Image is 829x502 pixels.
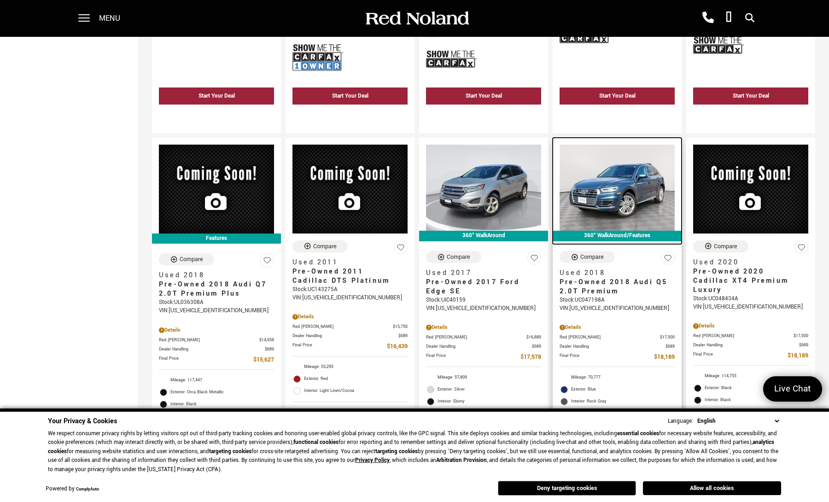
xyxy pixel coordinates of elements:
[580,253,604,261] div: Compare
[292,240,348,252] button: Compare Vehicle
[526,334,541,341] span: $16,889
[560,323,675,332] div: Pricing Details - Pre-Owned 2018 Audi Q5 2.0T Premium
[292,258,401,267] span: Used 2011
[253,355,274,365] span: $15,627
[426,251,481,263] button: Compare Vehicle
[159,346,265,353] span: Dealer Handling
[159,280,267,298] span: Pre-Owned 2018 Audi Q7 2.0T Premium Plus
[292,286,408,294] div: Stock : UC143275A
[292,333,398,339] span: Dealer Handling
[693,333,808,339] a: Red [PERSON_NAME] $17,500
[560,304,675,313] div: VIN: [US_VEHICLE_IDENTIFICATION_NUMBER]
[159,337,274,344] a: Red [PERSON_NAME] $14,938
[313,242,337,251] div: Compare
[560,334,660,341] span: Red [PERSON_NAME]
[292,294,408,302] div: VIN: [US_VEHICLE_IDENTIFICATION_NUMBER]
[292,361,408,373] li: Mileage: 53,295
[292,407,408,417] span: Key Features :
[292,342,387,351] span: Final Price
[654,352,675,362] span: $18,189
[426,323,541,332] div: Pricing Details - Pre-Owned 2017 Ford Edge SE AWD
[560,269,675,296] a: Used 2018Pre-Owned 2018 Audi Q5 2.0T Premium
[426,296,541,304] div: Stock : UIC40159
[46,486,99,492] div: Powered by
[393,323,408,330] span: $15,750
[553,231,682,241] div: 360° WalkAround/Features
[180,255,203,263] div: Compare
[265,346,274,353] span: $689
[693,370,808,382] li: Mileage: 114,755
[159,326,274,334] div: Pricing Details - Pre-Owned 2018 Audi Q7 2.0T Premium Plus
[693,29,744,62] img: Show Me the CARFAX Badge
[426,42,477,76] img: Show Me the CARFAX Badge
[438,397,541,406] span: Interior: Ebony
[693,107,808,124] div: undefined - Pre-Owned 2015 Jeep Wrangler Sport 4WD
[76,486,99,492] a: ComplyAuto
[438,385,541,394] span: Exterior: Silver
[292,107,408,124] div: undefined - Pre-Owned 2014 Cadillac XTS Vsport Premium With Navigation & AWD
[419,231,548,241] div: 360° WalkAround
[159,307,274,315] div: VIN: [US_VEHICLE_IDENTIFICATION_NUMBER]
[693,351,788,361] span: Final Price
[159,145,274,233] img: 2018 Audi Q7 2.0T Premium Plus
[560,352,654,362] span: Final Price
[426,334,541,341] a: Red [PERSON_NAME] $16,889
[304,374,408,384] span: Exterior: Red
[527,251,541,269] button: Save Vehicle
[259,337,274,344] span: $14,938
[198,92,235,100] div: Start Your Deal
[292,333,408,339] a: Dealer Handling $689
[152,233,281,244] div: Features
[48,429,781,474] p: We respect consumer privacy rights by letting visitors opt out of third-party tracking cookies an...
[788,351,808,361] span: $18,189
[560,343,675,350] a: Dealer Handling $689
[693,322,808,330] div: Pricing Details - Pre-Owned 2020 Cadillac XT4 Premium Luxury
[292,145,408,233] img: 2011 Cadillac DTS Platinum
[426,269,541,296] a: Used 2017Pre-Owned 2017 Ford Edge SE
[571,397,675,406] span: Interior: Rock Gray
[159,271,274,298] a: Used 2018Pre-Owned 2018 Audi Q7 2.0T Premium Plus
[159,374,274,386] li: Mileage: 117,447
[799,342,808,349] span: $689
[170,388,274,397] span: Exterior: Orca Black Metallic
[292,258,408,286] a: Used 2011Pre-Owned 2011 Cadillac DTS Platinum
[426,269,534,278] span: Used 2017
[426,107,541,124] div: undefined - Pre-Owned 2014 INFINITI Q50 Premium With Navigation & AWD
[693,342,808,349] a: Dealer Handling $689
[693,303,808,311] div: VIN: [US_VEHICLE_IDENTIFICATION_NUMBER]
[560,251,615,263] button: Compare Vehicle
[693,333,794,339] span: Red [PERSON_NAME]
[693,342,799,349] span: Dealer Handling
[159,298,274,307] div: Stock : UL036308A
[260,253,274,271] button: Save Vehicle
[159,337,259,344] span: Red [PERSON_NAME]
[714,242,737,251] div: Compare
[159,355,253,365] span: Final Price
[693,258,808,295] a: Used 2020Pre-Owned 2020 Cadillac XT4 Premium Luxury
[643,481,781,495] button: Allow all cookies
[560,107,675,124] div: undefined - Pre-Owned 2015 Subaru Legacy 2.5i AWD
[387,342,408,351] span: $16,439
[292,323,408,330] a: Red [PERSON_NAME] $15,750
[436,456,487,464] strong: Arbitration Provision
[693,267,801,295] span: Pre-Owned 2020 Cadillac XT4 Premium Luxury
[498,481,636,496] button: Deny targeting cookies
[355,456,390,464] a: Privacy Policy
[560,343,666,350] span: Dealer Handling
[159,355,274,365] a: Final Price $15,627
[705,384,808,393] span: Exterior: Black
[770,383,816,395] span: Live Chat
[660,334,675,341] span: $17,500
[48,438,774,455] strong: analytics cookies
[560,88,675,105] div: Start Your Deal
[159,346,274,353] a: Dealer Handling $689
[293,438,339,446] strong: functional cookies
[426,304,541,313] div: VIN: [US_VEHICLE_IDENTIFICATION_NUMBER]
[332,92,368,100] div: Start Your Deal
[693,240,748,252] button: Compare Vehicle
[170,400,274,409] span: Interior: Black
[48,416,117,426] span: Your Privacy & Cookies
[532,343,541,350] span: $689
[661,251,675,269] button: Save Vehicle
[560,269,668,278] span: Used 2018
